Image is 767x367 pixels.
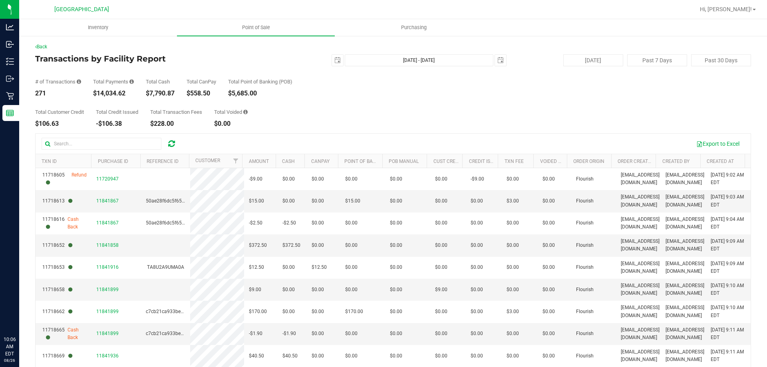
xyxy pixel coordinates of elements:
[563,54,623,66] button: [DATE]
[35,121,84,127] div: $106.63
[312,308,324,315] span: $0.00
[249,242,267,249] span: $372.50
[576,330,594,337] span: Flourish
[576,175,594,183] span: Flourish
[282,159,295,164] a: Cash
[282,219,296,227] span: -$2.50
[282,308,295,315] span: $0.00
[228,90,292,97] div: $5,685.00
[345,197,360,205] span: $15.00
[542,308,555,315] span: $0.00
[471,242,483,249] span: $0.00
[345,286,358,294] span: $0.00
[282,330,296,337] span: -$1.90
[542,242,555,249] span: $0.00
[621,260,660,275] span: [EMAIL_ADDRESS][DOMAIN_NAME]
[68,326,87,341] span: Cash Back
[495,55,506,66] span: select
[345,330,358,337] span: $0.00
[335,19,493,36] a: Purchasing
[621,348,660,363] span: [EMAIL_ADDRESS][DOMAIN_NAME]
[243,109,248,115] i: Sum of all voided payment transaction amounts, excluding tips and transaction fees.
[507,264,519,271] span: $0.00
[345,264,358,271] span: $0.00
[390,242,402,249] span: $0.00
[150,121,202,127] div: $228.00
[576,264,594,271] span: Flourish
[507,308,519,315] span: $3.00
[542,197,555,205] span: $0.00
[621,216,660,231] span: [EMAIL_ADDRESS][DOMAIN_NAME]
[332,55,343,66] span: select
[435,330,447,337] span: $0.00
[4,336,16,357] p: 10:06 AM EDT
[96,309,119,314] span: 11841899
[231,24,281,31] span: Point of Sale
[435,264,447,271] span: $0.00
[471,219,483,227] span: $0.00
[214,121,248,127] div: $0.00
[96,264,119,270] span: 11841916
[435,308,447,315] span: $0.00
[435,352,447,360] span: $0.00
[282,352,298,360] span: $40.50
[6,109,14,117] inline-svg: Reports
[6,58,14,65] inline-svg: Inventory
[93,90,134,97] div: $14,034.62
[471,308,483,315] span: $0.00
[711,260,746,275] span: [DATE] 9:09 AM EDT
[542,264,555,271] span: $0.00
[96,198,119,204] span: 11841867
[390,197,402,205] span: $0.00
[249,159,269,164] a: Amount
[542,330,555,337] span: $0.00
[621,171,660,186] span: [EMAIL_ADDRESS][DOMAIN_NAME]
[666,282,704,297] span: [EMAIL_ADDRESS][DOMAIN_NAME]
[390,330,402,337] span: $0.00
[282,264,295,271] span: $0.00
[576,352,594,360] span: Flourish
[6,40,14,48] inline-svg: Inbound
[96,220,119,226] span: 11841867
[93,79,134,84] div: Total Payments
[68,216,87,231] span: Cash Back
[177,19,335,36] a: Point of Sale
[507,242,519,249] span: $0.00
[345,219,358,227] span: $0.00
[35,90,81,97] div: 271
[471,197,483,205] span: $0.00
[507,197,519,205] span: $3.00
[666,216,704,231] span: [EMAIL_ADDRESS][DOMAIN_NAME]
[249,330,262,337] span: -$1.90
[576,219,594,227] span: Flourish
[312,330,324,337] span: $0.00
[711,304,746,319] span: [DATE] 9:10 AM EDT
[433,159,463,164] a: Cust Credit
[129,79,134,84] i: Sum of all successful, non-voided payment transaction amounts, excluding tips and transaction fees.
[4,357,16,363] p: 08/26
[311,159,330,164] a: CanPay
[573,159,604,164] a: Order Origin
[42,138,161,150] input: Search...
[666,171,704,186] span: [EMAIL_ADDRESS][DOMAIN_NAME]
[618,159,661,164] a: Order Created By
[150,109,202,115] div: Total Transaction Fees
[540,159,580,164] a: Voided Payment
[312,352,324,360] span: $0.00
[146,331,230,336] span: c7cb21ca933be0f88b3b618d3fe0cd86
[711,216,746,231] span: [DATE] 9:04 AM EDT
[345,175,358,183] span: $0.00
[390,308,402,315] span: $0.00
[249,286,261,294] span: $9.00
[146,90,175,97] div: $7,790.87
[312,242,324,249] span: $0.00
[621,193,660,208] span: [EMAIL_ADDRESS][DOMAIN_NAME]
[507,352,519,360] span: $0.00
[187,90,216,97] div: $558.50
[42,308,72,315] span: 11718662
[96,353,119,359] span: 11841936
[711,326,746,341] span: [DATE] 9:11 AM EDT
[469,159,502,164] a: Credit Issued
[711,171,746,186] span: [DATE] 9:02 AM EDT
[96,176,119,182] span: 11720947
